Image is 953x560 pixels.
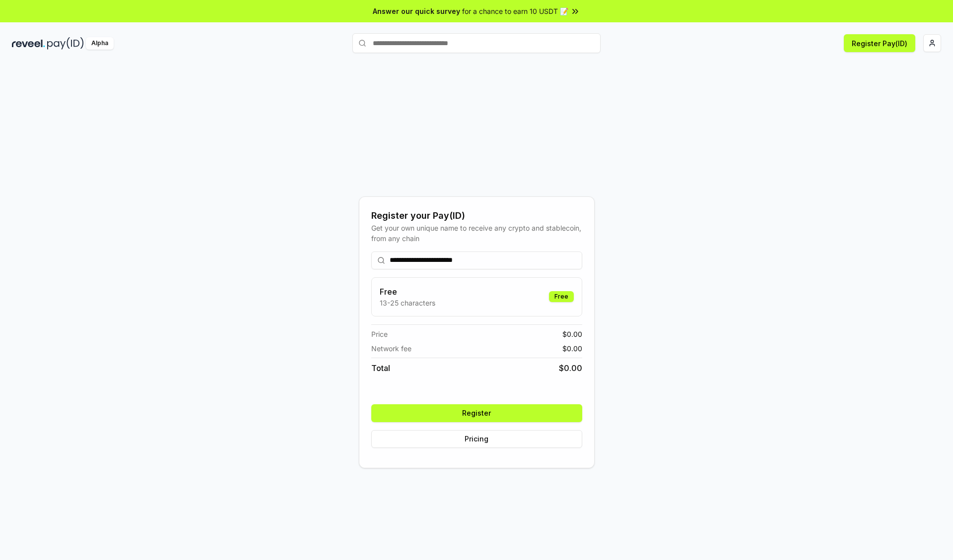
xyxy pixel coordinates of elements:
[371,209,582,223] div: Register your Pay(ID)
[371,404,582,422] button: Register
[559,362,582,374] span: $ 0.00
[12,37,45,50] img: reveel_dark
[844,34,915,52] button: Register Pay(ID)
[371,430,582,448] button: Pricing
[562,329,582,339] span: $ 0.00
[373,6,460,16] span: Answer our quick survey
[380,298,435,308] p: 13-25 characters
[549,291,574,302] div: Free
[47,37,84,50] img: pay_id
[371,223,582,244] div: Get your own unique name to receive any crypto and stablecoin, from any chain
[371,362,390,374] span: Total
[562,343,582,354] span: $ 0.00
[462,6,568,16] span: for a chance to earn 10 USDT 📝
[380,286,435,298] h3: Free
[371,343,411,354] span: Network fee
[86,37,114,50] div: Alpha
[371,329,388,339] span: Price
